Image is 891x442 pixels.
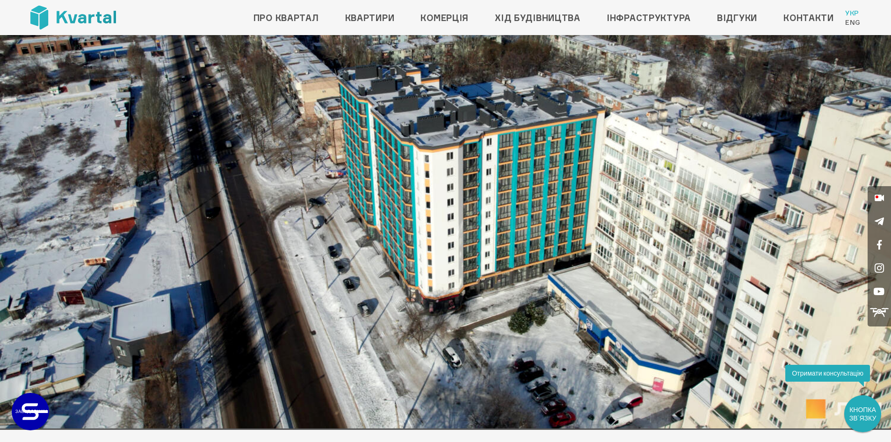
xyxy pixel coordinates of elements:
a: Хід будівництва [495,10,580,25]
text: ЗАБУДОВНИК [15,409,47,414]
div: Отримати консультацію [785,365,870,382]
a: Комерція [420,10,469,25]
img: Kvartal [30,6,116,29]
a: ЗАБУДОВНИК [12,393,49,430]
a: Eng [845,18,861,27]
div: КНОПКА ЗВ`ЯЗКУ [845,396,880,431]
a: Інфраструктура [607,10,691,25]
a: Квартири [345,10,395,25]
a: Укр [845,8,861,18]
a: Відгуки [717,10,757,25]
a: Контакти [783,10,834,25]
a: Про квартал [254,10,319,25]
